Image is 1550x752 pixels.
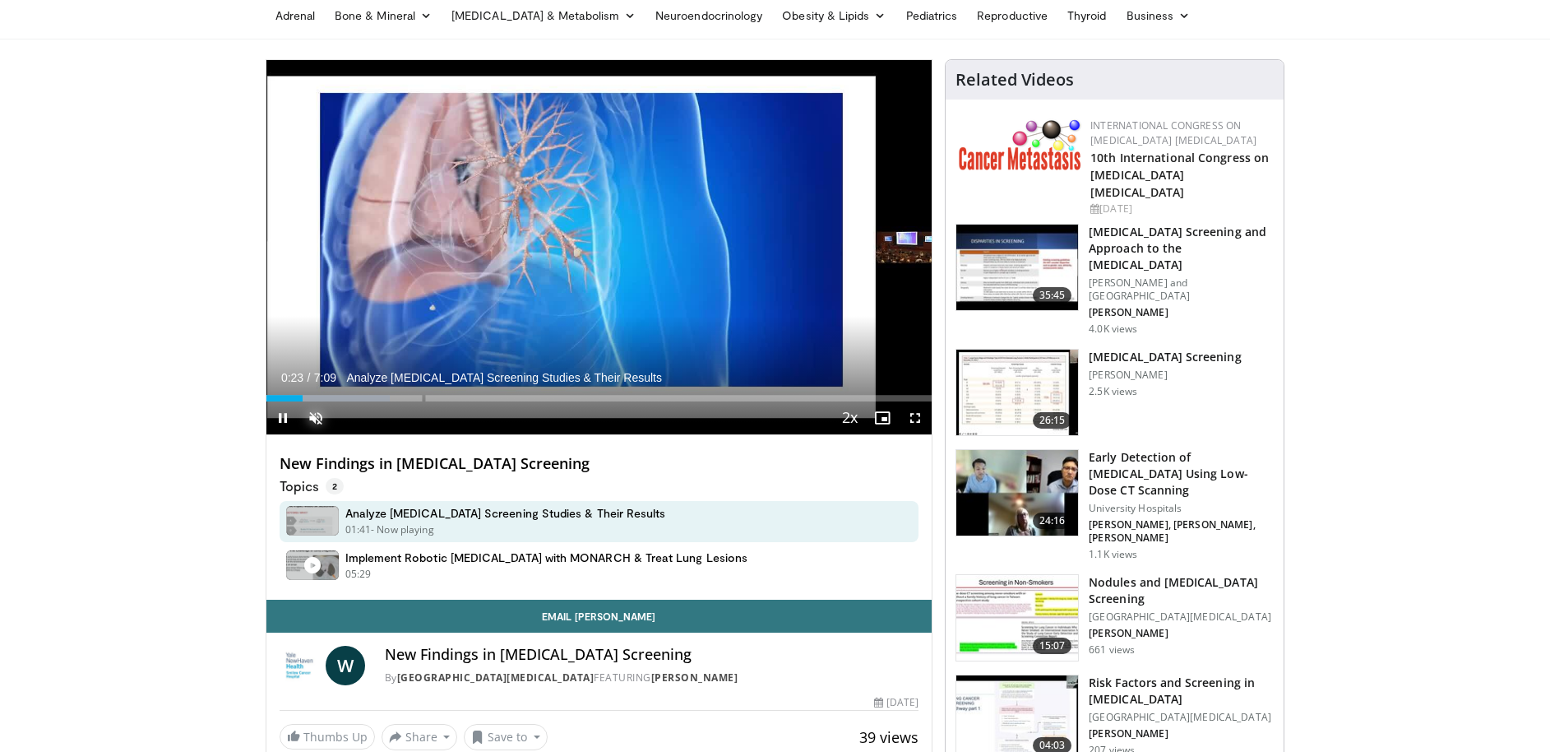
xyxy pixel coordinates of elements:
[385,646,919,664] h4: New Findings in [MEDICAL_DATA] Screening
[1089,369,1241,382] p: [PERSON_NAME]
[1089,385,1137,398] p: 2.5K views
[1090,202,1270,216] div: [DATE]
[956,575,1078,661] img: d4dc4c62-fd98-40bd-8640-4e24575a29ac.150x105_q85_crop-smart_upscale.jpg
[346,370,662,385] span: Analyze [MEDICAL_DATA] Screening Studies & Their Results
[371,522,434,537] p: - Now playing
[464,724,548,750] button: Save to
[280,455,919,473] h4: New Findings in [MEDICAL_DATA] Screening
[866,402,899,434] button: Enable picture-in-picture mode
[1033,638,1072,654] span: 15:07
[1033,513,1072,529] span: 24:16
[1089,349,1241,365] h3: [MEDICAL_DATA] Screening
[1033,412,1072,429] span: 26:15
[1089,610,1274,624] p: [GEOGRAPHIC_DATA][MEDICAL_DATA]
[1089,643,1135,657] p: 661 views
[1089,627,1274,640] p: [PERSON_NAME]
[1089,711,1274,724] p: [GEOGRAPHIC_DATA][MEDICAL_DATA]
[385,671,919,685] div: By FEATURING
[326,478,344,494] span: 2
[345,522,372,537] p: 01:41
[1089,675,1274,708] h3: Risk Factors and Screening in [MEDICAL_DATA]
[859,727,918,747] span: 39 views
[1089,449,1274,499] h3: Early Detection of [MEDICAL_DATA] Using Low-Dose CT Scanning
[1089,727,1274,740] p: [PERSON_NAME]
[397,671,595,685] a: [GEOGRAPHIC_DATA][MEDICAL_DATA]
[345,567,372,582] p: 05:29
[955,449,1274,561] a: 24:16 Early Detection of [MEDICAL_DATA] Using Low-Dose CT Scanning University Hospitals [PERSON_N...
[1089,518,1274,545] p: [PERSON_NAME], [PERSON_NAME], [PERSON_NAME]
[959,118,1082,170] img: 6ff8bc22-9509-4454-a4f8-ac79dd3b8976.png.150x105_q85_autocrop_double_scale_upscale_version-0.2.png
[308,371,311,384] span: /
[1089,323,1137,336] p: 4.0K views
[1090,150,1269,200] a: 10th International Congress on [MEDICAL_DATA] [MEDICAL_DATA]
[956,350,1078,435] img: 3e90dd18-24b6-4e48-8388-1b962631c192.150x105_q85_crop-smart_upscale.jpg
[651,671,738,685] a: [PERSON_NAME]
[280,478,344,494] p: Topics
[1089,502,1274,515] p: University Hospitals
[314,371,336,384] span: 7:09
[899,402,932,434] button: Fullscreen
[833,402,866,434] button: Playback Rate
[326,646,365,685] a: W
[280,646,319,685] img: Yale Cancer Center
[1089,548,1137,561] p: 1.1K views
[280,724,375,750] a: Thumbs Up
[955,349,1274,436] a: 26:15 [MEDICAL_DATA] Screening [PERSON_NAME] 2.5K views
[1089,306,1274,319] p: [PERSON_NAME]
[1089,574,1274,607] h3: Nodules and [MEDICAL_DATA] Screening
[1089,276,1274,303] p: [PERSON_NAME] and [GEOGRAPHIC_DATA]
[874,695,918,710] div: [DATE]
[956,225,1078,310] img: 1019b00a-3ead-468f-a4ec-9f872e6bceae.150x105_q85_crop-smart_upscale.jpg
[281,371,303,384] span: 0:23
[1033,287,1072,304] span: 35:45
[266,402,299,434] button: Pause
[955,70,1074,90] h4: Related Videos
[955,574,1274,661] a: 15:07 Nodules and [MEDICAL_DATA] Screening [GEOGRAPHIC_DATA][MEDICAL_DATA] [PERSON_NAME] 661 views
[1090,118,1256,147] a: International Congress on [MEDICAL_DATA] [MEDICAL_DATA]
[345,506,666,521] h4: Analyze [MEDICAL_DATA] Screening Studies & Their Results
[266,395,932,402] div: Progress Bar
[266,600,932,633] a: Email [PERSON_NAME]
[956,450,1078,536] img: 1c0748f7-825d-4980-bacd-1f5d0dbd3c9b.150x105_q85_crop-smart_upscale.jpg
[299,402,332,434] button: Unmute
[266,60,932,435] video-js: Video Player
[345,550,748,565] h4: Implement Robotic [MEDICAL_DATA] with MONARCH & Treat Lung Lesions
[955,224,1274,336] a: 35:45 [MEDICAL_DATA] Screening and Approach to the [MEDICAL_DATA] [PERSON_NAME] and [GEOGRAPHIC_D...
[1089,224,1274,273] h3: [MEDICAL_DATA] Screening and Approach to the [MEDICAL_DATA]
[382,724,458,750] button: Share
